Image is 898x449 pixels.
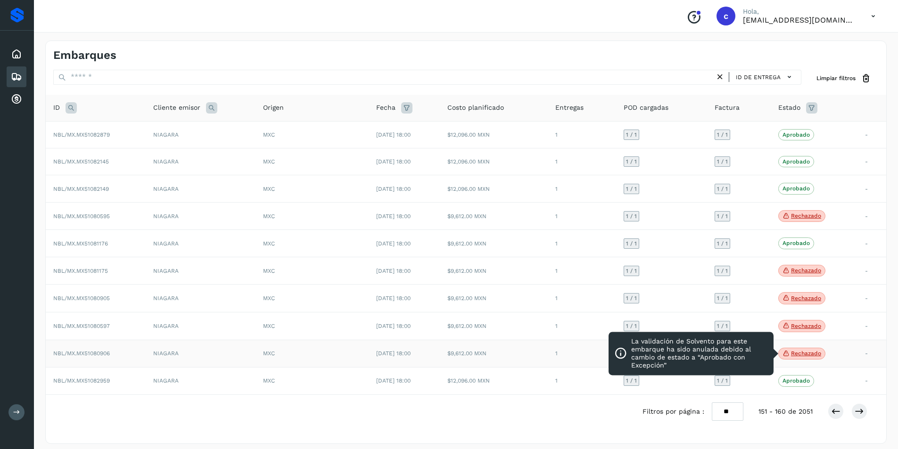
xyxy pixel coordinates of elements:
span: MXC [263,350,275,357]
span: MXC [263,295,275,302]
td: - [857,148,886,175]
span: [DATE] 18:00 [376,295,411,302]
span: [DATE] 18:00 [376,377,411,384]
td: NIAGARA [146,257,256,285]
p: Aprobado [783,131,810,138]
td: NIAGARA [146,175,256,202]
span: 1 / 1 [626,378,637,384]
td: $12,096.00 MXN [440,148,547,175]
p: Aprobado [783,185,810,192]
td: NIAGARA [146,285,256,312]
span: 1 / 1 [626,268,637,274]
span: MXC [263,323,275,329]
span: 1 / 1 [626,132,637,138]
span: 1 / 1 [626,186,637,192]
button: Limpiar filtros [809,70,879,87]
td: 1 [548,340,616,367]
p: Aprobado [783,377,810,384]
td: NIAGARA [146,312,256,340]
p: Rechazado [791,212,821,219]
td: - [857,257,886,285]
td: NIAGARA [146,367,256,394]
span: 1 / 1 [717,186,728,192]
p: La validación de Solvento para este embarque ha sido anulada debido al cambio de estado a “Aproba... [631,338,768,369]
p: Hola, [743,8,856,16]
span: Entregas [555,103,584,113]
span: 1 / 1 [626,213,637,219]
span: NBL/MX.MX51080595 [53,213,110,220]
div: Inicio [7,44,26,65]
td: - [857,121,886,148]
span: NBL/MX.MX51080597 [53,323,110,329]
span: NBL/MX.MX51080906 [53,350,110,357]
span: Costo planificado [447,103,504,113]
span: 151 - 160 de 2051 [758,407,813,416]
span: Filtros por página : [643,407,704,416]
span: MXC [263,268,275,274]
span: 1 / 1 [717,323,728,329]
p: Aprobado [783,158,810,165]
span: ID [53,103,60,113]
span: [DATE] 18:00 [376,186,411,192]
span: MXC [263,186,275,192]
h4: Embarques [53,49,116,62]
span: Fecha [376,103,395,113]
td: $9,612.00 MXN [440,285,547,312]
span: NBL/MX.MX51080905 [53,295,110,302]
span: MXC [263,131,275,138]
span: MXC [263,158,275,165]
td: NIAGARA [146,230,256,257]
td: - [857,285,886,312]
p: Rechazado [791,267,821,274]
p: Aprobado [783,240,810,246]
td: $9,612.00 MXN [440,202,547,230]
td: - [857,340,886,367]
td: $9,612.00 MXN [440,257,547,285]
td: $9,612.00 MXN [440,340,547,367]
td: NIAGARA [146,202,256,230]
td: NIAGARA [146,148,256,175]
td: 1 [548,121,616,148]
p: Rechazado [791,350,821,357]
span: 1 / 1 [626,295,637,301]
td: 1 [548,230,616,257]
span: NBL/MX.MX51082959 [53,377,110,384]
span: [DATE] 18:00 [376,323,411,329]
span: NBL/MX.MX51081175 [53,268,108,274]
span: [DATE] 18:00 [376,268,411,274]
span: [DATE] 18:00 [376,131,411,138]
td: 1 [548,312,616,340]
td: $9,612.00 MXN [440,230,547,257]
td: NIAGARA [146,121,256,148]
td: 1 [548,367,616,394]
p: Rechazado [791,323,821,329]
span: 1 / 1 [626,241,637,246]
td: - [857,175,886,202]
span: NBL/MX.MX51081176 [53,240,108,247]
span: 1 / 1 [717,268,728,274]
td: $12,096.00 MXN [440,367,547,394]
td: NIAGARA [146,340,256,367]
span: Origen [263,103,284,113]
td: $9,612.00 MXN [440,312,547,340]
td: - [857,202,886,230]
span: 1 / 1 [717,132,728,138]
span: 1 / 1 [626,323,637,329]
span: [DATE] 18:00 [376,158,411,165]
span: MXC [263,377,275,384]
span: [DATE] 18:00 [376,213,411,220]
p: Rechazado [791,295,821,302]
p: carlosvazqueztgc@gmail.com [743,16,856,24]
td: 1 [548,257,616,285]
span: 1 / 1 [717,241,728,246]
span: MXC [263,240,275,247]
td: - [857,230,886,257]
span: Cliente emisor [153,103,200,113]
span: Limpiar filtros [816,74,856,82]
span: 1 / 1 [717,295,728,301]
td: 1 [548,148,616,175]
button: ID de entrega [733,70,797,84]
div: Cuentas por cobrar [7,89,26,110]
span: ID de entrega [736,73,781,82]
span: 1 / 1 [717,213,728,219]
